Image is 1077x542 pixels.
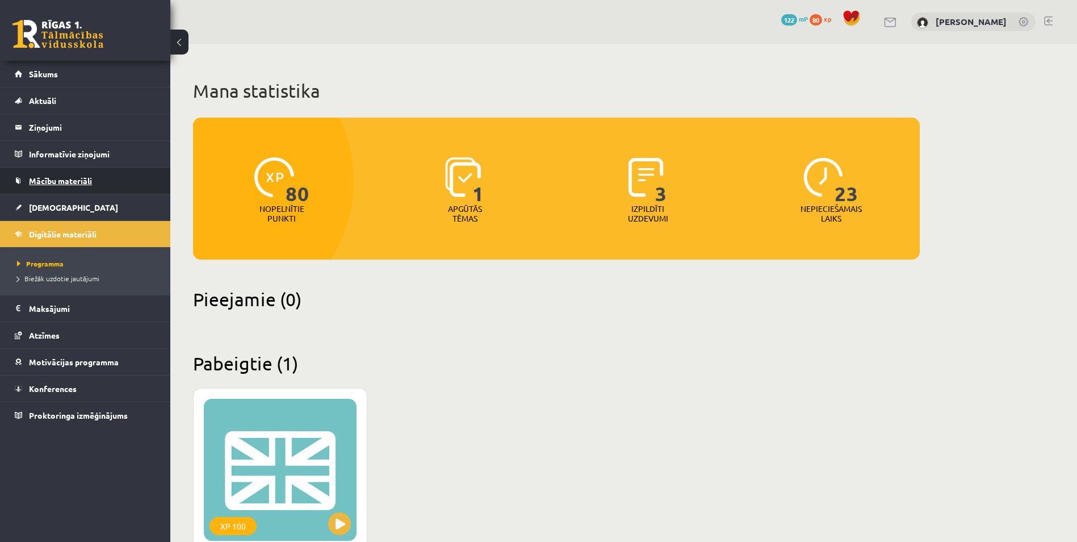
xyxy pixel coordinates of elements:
[801,204,862,223] p: Nepieciešamais laiks
[259,204,304,223] p: Nopelnītie punkti
[15,87,156,114] a: Aktuāli
[803,157,843,197] img: icon-clock-7be60019b62300814b6bd22b8e044499b485619524d84068768e800edab66f18.svg
[835,157,858,204] span: 23
[193,80,920,102] h1: Mana statistika
[29,176,92,186] span: Mācību materiāli
[17,273,159,283] a: Biežāk uzdotie jautājumi
[193,352,920,374] h2: Pabeigtie (1)
[17,274,99,283] span: Biežāk uzdotie jautājumi
[15,194,156,220] a: [DEMOGRAPHIC_DATA]
[15,221,156,247] a: Digitālie materiāli
[29,330,60,340] span: Atzīmes
[628,157,664,197] img: icon-completed-tasks-ad58ae20a441b2904462921112bc710f1caf180af7a3daa7317a5a94f2d26646.svg
[15,376,156,402] a: Konferences
[781,14,797,26] span: 122
[15,295,156,322] a: Maksājumi
[29,95,56,106] span: Aktuāli
[254,157,294,197] img: icon-xp-0682a9bc20223a9ccc6f5883a126b849a74cddfe5390d2b41b4391c66f2066e7.svg
[655,157,667,204] span: 3
[29,383,77,394] span: Konferences
[443,204,487,223] p: Apgūtās tēmas
[15,402,156,428] a: Proktoringa izmēģinājums
[17,259,159,269] a: Programma
[15,141,156,167] a: Informatīvie ziņojumi
[824,14,831,23] span: xp
[29,141,156,167] legend: Informatīvie ziņojumi
[15,349,156,375] a: Motivācijas programma
[810,14,837,23] a: 80 xp
[193,288,920,310] h2: Pieejamie (0)
[29,69,58,79] span: Sākums
[209,517,257,535] div: XP 100
[15,61,156,87] a: Sākums
[781,14,808,23] a: 122 mP
[15,322,156,348] a: Atzīmes
[29,357,119,367] span: Motivācijas programma
[626,204,670,223] p: Izpildīti uzdevumi
[917,17,928,28] img: Inga Revina
[29,410,128,420] span: Proktoringa izmēģinājums
[17,259,64,268] span: Programma
[15,168,156,194] a: Mācību materiāli
[286,157,309,204] span: 80
[29,202,118,212] span: [DEMOGRAPHIC_DATA]
[29,295,156,322] legend: Maksājumi
[936,16,1007,27] a: [PERSON_NAME]
[29,229,97,239] span: Digitālie materiāli
[799,14,808,23] span: mP
[29,114,156,140] legend: Ziņojumi
[12,20,103,48] a: Rīgas 1. Tālmācības vidusskola
[472,157,484,204] span: 1
[15,114,156,140] a: Ziņojumi
[810,14,822,26] span: 80
[445,157,481,197] img: icon-learned-topics-4a711ccc23c960034f471b6e78daf4a3bad4a20eaf4de84257b87e66633f6470.svg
